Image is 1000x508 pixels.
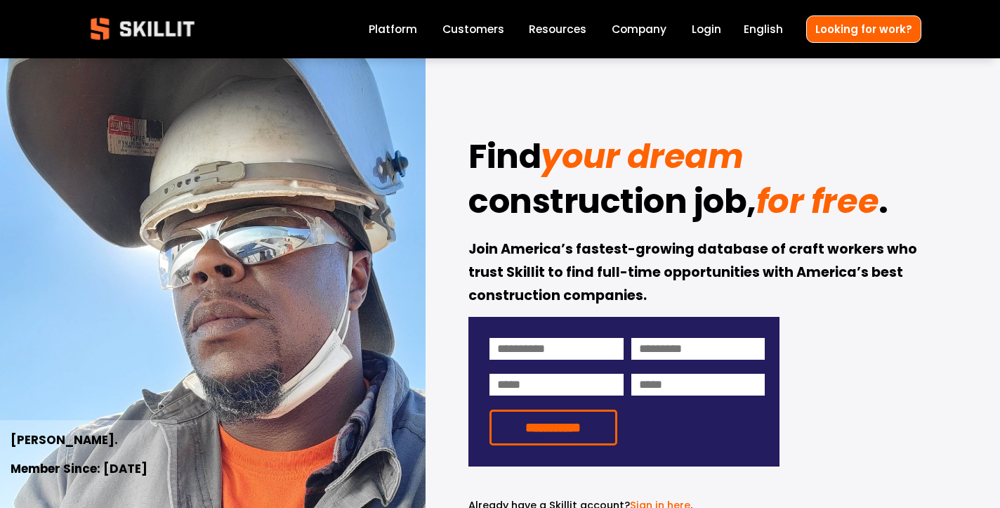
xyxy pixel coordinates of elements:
[692,20,721,39] a: Login
[612,20,666,39] a: Company
[756,178,879,225] em: for free
[468,131,541,188] strong: Find
[369,20,417,39] a: Platform
[529,20,586,39] a: folder dropdown
[442,20,504,39] a: Customers
[806,15,921,43] a: Looking for work?
[529,21,586,37] span: Resources
[744,20,783,39] div: language picker
[11,431,118,451] strong: [PERSON_NAME].
[744,21,783,37] span: English
[879,176,888,233] strong: .
[468,239,920,308] strong: Join America’s fastest-growing database of craft workers who trust Skillit to find full-time oppo...
[468,176,756,233] strong: construction job,
[11,460,147,480] strong: Member Since: [DATE]
[541,133,743,180] em: your dream
[79,8,206,50] img: Skillit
